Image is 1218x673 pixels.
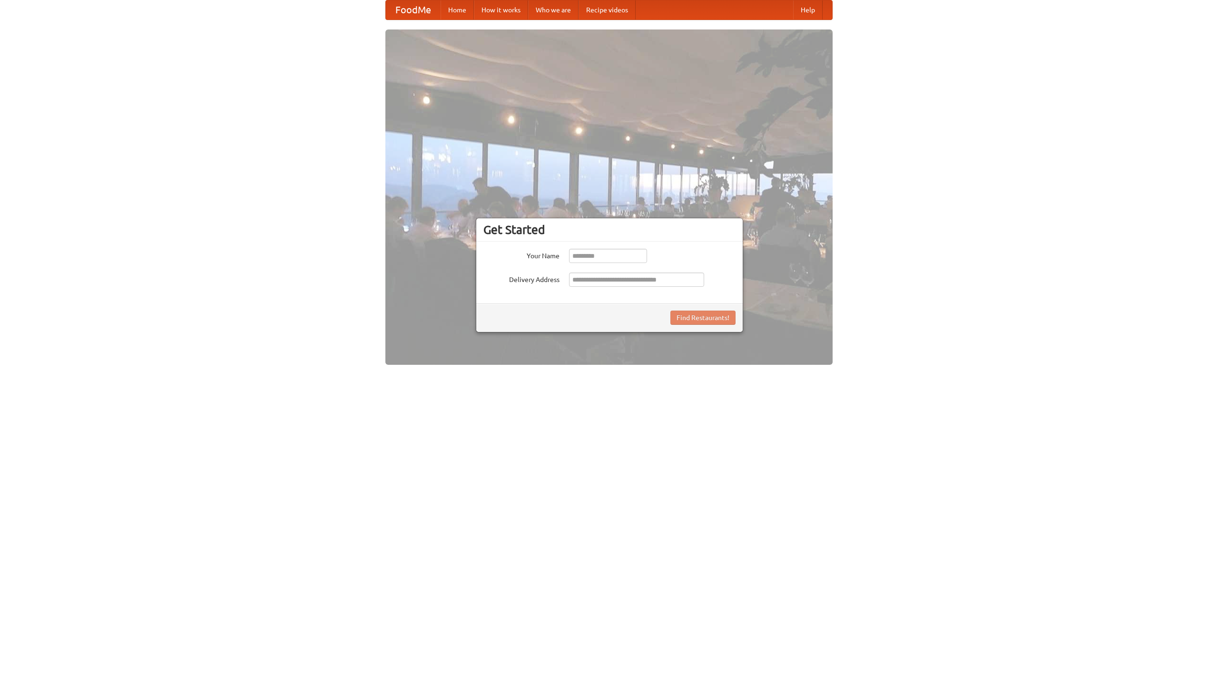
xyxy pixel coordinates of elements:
a: Home [441,0,474,20]
a: How it works [474,0,528,20]
h3: Get Started [483,223,736,237]
a: Recipe videos [579,0,636,20]
a: FoodMe [386,0,441,20]
button: Find Restaurants! [670,311,736,325]
a: Who we are [528,0,579,20]
label: Your Name [483,249,560,261]
label: Delivery Address [483,273,560,284]
a: Help [793,0,823,20]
